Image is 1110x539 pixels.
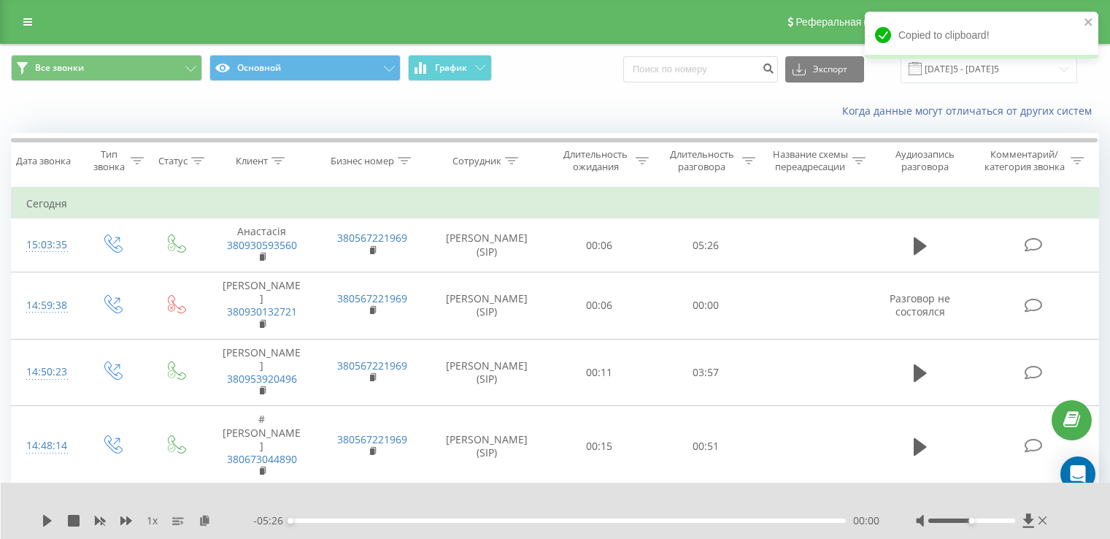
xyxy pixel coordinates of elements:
[331,155,394,167] div: Бизнес номер
[11,55,202,81] button: Все звонки
[26,231,65,259] div: 15:03:35
[209,55,401,81] button: Основной
[785,56,864,83] button: Экспорт
[26,291,65,320] div: 14:59:38
[227,372,297,386] a: 380953920496
[227,452,297,466] a: 380673044890
[982,148,1067,173] div: Комментарий/категория звонка
[253,513,290,528] span: - 05:26
[92,148,126,173] div: Тип звонка
[547,218,652,272] td: 00:06
[207,272,317,339] td: [PERSON_NAME]
[1060,456,1095,492] div: Open Intercom Messenger
[842,104,1099,118] a: Когда данные могут отличаться от других систем
[547,272,652,339] td: 00:06
[882,148,968,173] div: Аудиозапись разговора
[865,12,1098,58] div: Copied to clipboard!
[652,218,758,272] td: 05:26
[428,272,547,339] td: [PERSON_NAME] (SIP)
[408,55,492,81] button: График
[666,148,739,173] div: Длительность разговора
[560,148,633,173] div: Длительность ожидания
[428,339,547,406] td: [PERSON_NAME] (SIP)
[890,291,950,318] span: Разговор не состоялся
[547,406,652,486] td: 00:15
[35,62,84,74] span: Все звонки
[652,339,758,406] td: 03:57
[26,432,65,460] div: 14:48:14
[795,16,915,28] span: Реферальная программа
[652,272,758,339] td: 00:00
[207,339,317,406] td: [PERSON_NAME]
[428,218,547,272] td: [PERSON_NAME] (SIP)
[1084,16,1094,30] button: close
[452,155,501,167] div: Сотрудник
[547,339,652,406] td: 00:11
[288,518,293,524] div: Accessibility label
[147,513,158,528] span: 1 x
[227,238,297,252] a: 380930593560
[26,358,65,386] div: 14:50:23
[12,189,1099,218] td: Сегодня
[236,155,268,167] div: Клиент
[623,56,778,83] input: Поиск по номеру
[853,513,879,528] span: 00:00
[227,305,297,318] a: 380930132721
[772,148,849,173] div: Название схемы переадресации
[652,406,758,486] td: 00:51
[968,518,974,524] div: Accessibility label
[207,406,317,486] td: #[PERSON_NAME]
[435,63,467,73] span: График
[207,218,317,272] td: Анастасія
[337,231,407,245] a: 380567221969
[337,291,407,305] a: 380567221969
[337,359,407,372] a: 380567221969
[158,155,188,167] div: Статус
[337,432,407,446] a: 380567221969
[428,406,547,486] td: [PERSON_NAME] (SIP)
[16,155,71,167] div: Дата звонка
